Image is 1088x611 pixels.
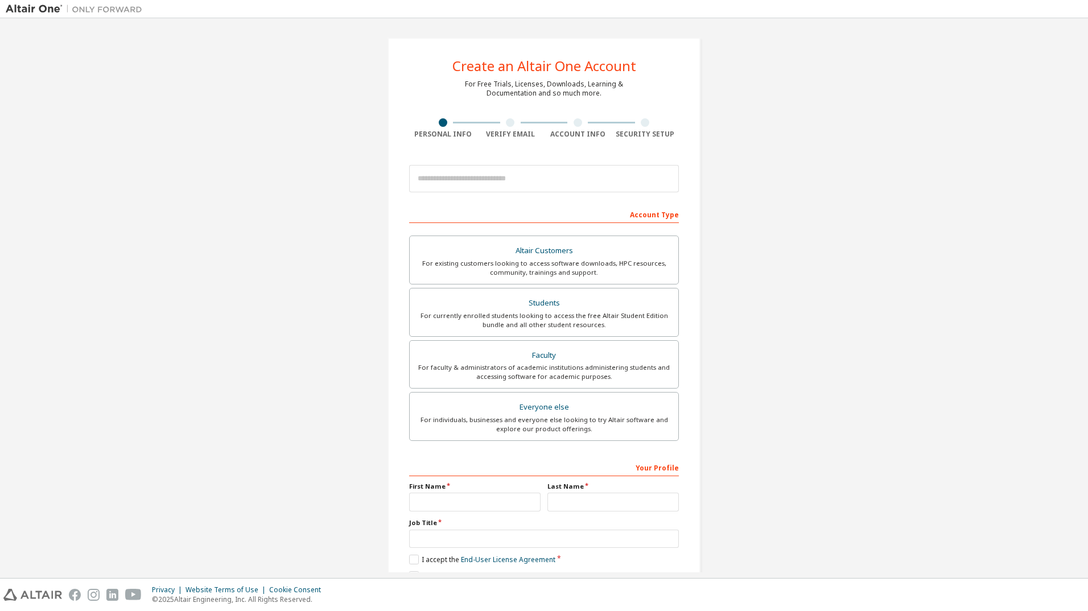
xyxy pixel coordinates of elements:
img: Altair One [6,3,148,15]
div: For currently enrolled students looking to access the free Altair Student Edition bundle and all ... [417,311,671,329]
div: Account Info [544,130,612,139]
div: Your Profile [409,458,679,476]
div: Cookie Consent [269,585,328,595]
div: Website Terms of Use [186,585,269,595]
div: For individuals, businesses and everyone else looking to try Altair software and explore our prod... [417,415,671,434]
div: Create an Altair One Account [452,59,636,73]
div: Everyone else [417,399,671,415]
div: Personal Info [409,130,477,139]
div: For existing customers looking to access software downloads, HPC resources, community, trainings ... [417,259,671,277]
div: Account Type [409,205,679,223]
img: altair_logo.svg [3,589,62,601]
img: linkedin.svg [106,589,118,601]
img: youtube.svg [125,589,142,601]
div: For Free Trials, Licenses, Downloads, Learning & Documentation and so much more. [465,80,623,98]
div: Verify Email [477,130,545,139]
div: For faculty & administrators of academic institutions administering students and accessing softwa... [417,363,671,381]
label: I would like to receive marketing emails from Altair [409,571,586,581]
img: facebook.svg [69,589,81,601]
label: Last Name [547,482,679,491]
label: First Name [409,482,541,491]
div: Altair Customers [417,243,671,259]
p: © 2025 Altair Engineering, Inc. All Rights Reserved. [152,595,328,604]
img: instagram.svg [88,589,100,601]
label: Job Title [409,518,679,527]
div: Security Setup [612,130,679,139]
div: Faculty [417,348,671,364]
div: Privacy [152,585,186,595]
div: Students [417,295,671,311]
a: End-User License Agreement [461,555,555,564]
label: I accept the [409,555,555,564]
